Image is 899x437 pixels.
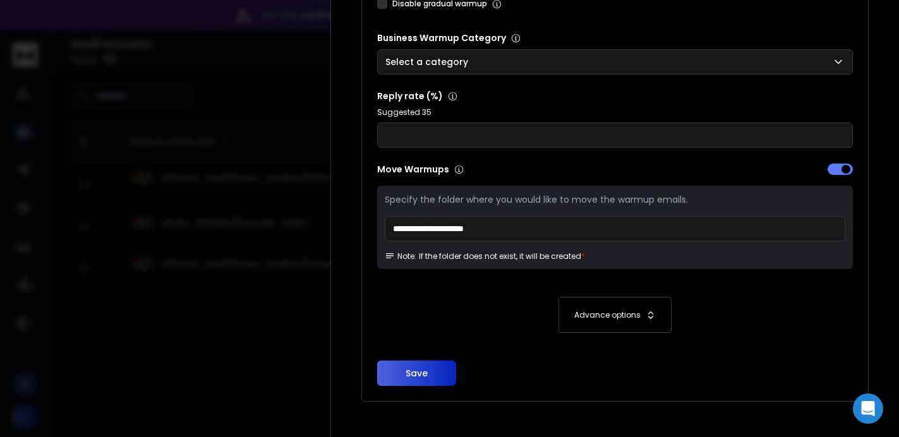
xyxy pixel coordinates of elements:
p: Select a category [385,56,473,68]
p: Reply rate (%) [377,90,853,102]
p: Move Warmups [377,163,612,176]
p: Suggested 35 [377,107,853,117]
p: If the folder does not exist, it will be created [419,251,581,261]
p: Business Warmup Category [377,32,853,44]
span: Note: [385,251,416,261]
p: Specify the folder where you would like to move the warmup emails. [385,193,845,206]
button: Save [377,361,456,386]
button: Advance options [390,297,840,333]
div: Open Intercom Messenger [853,393,883,424]
p: Advance options [574,310,641,320]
